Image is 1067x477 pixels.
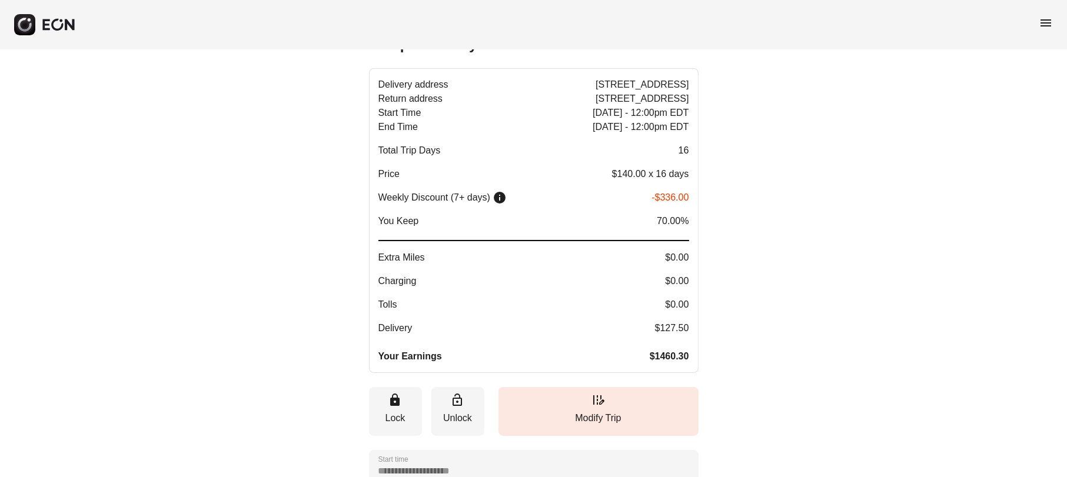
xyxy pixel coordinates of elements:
[378,167,400,181] p: Price
[388,393,403,407] span: lock
[451,393,465,407] span: lock_open
[593,106,689,120] span: [DATE] - 12:00pm EDT
[596,92,689,106] span: [STREET_ADDRESS]
[378,214,419,228] span: You Keep
[378,92,443,106] span: Return address
[378,120,418,134] span: End Time
[378,78,448,92] span: Delivery address
[655,321,689,335] span: $127.50
[591,393,606,407] span: edit_road
[378,298,397,312] span: Tolls
[665,298,689,312] span: $0.00
[665,274,689,288] span: $0.00
[651,191,689,205] p: -$336.00
[657,214,689,228] span: 70.00%
[369,68,699,373] button: Delivery address[STREET_ADDRESS]Return address[STREET_ADDRESS]Start Time[DATE] - 12:00pm EDTEnd T...
[498,387,699,436] button: Modify Trip
[378,106,421,120] span: Start Time
[593,120,689,134] span: [DATE] - 12:00pm EDT
[378,191,490,205] p: Weekly Discount (7+ days)
[378,349,442,363] span: Your Earnings
[493,191,507,205] span: info
[378,274,417,288] span: Charging
[375,411,416,425] p: Lock
[378,144,441,158] span: Total Trip Days
[378,321,413,335] span: Delivery
[596,78,689,92] span: [STREET_ADDRESS]
[369,387,422,436] button: Lock
[504,411,693,425] p: Modify Trip
[650,349,689,363] span: $1460.30
[378,251,425,265] span: Extra Miles
[437,411,478,425] p: Unlock
[665,251,689,265] span: $0.00
[431,387,484,436] button: Unlock
[679,144,689,158] span: 16
[1039,16,1053,30] span: menu
[612,167,689,181] p: $140.00 x 16 days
